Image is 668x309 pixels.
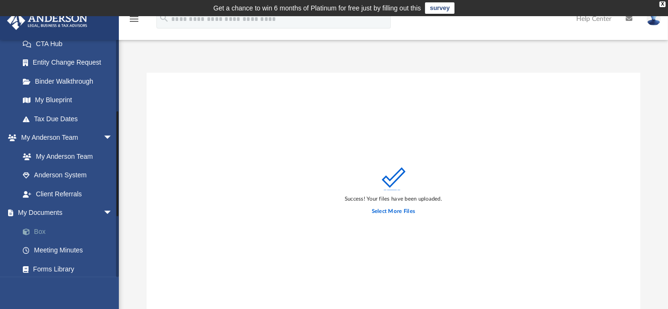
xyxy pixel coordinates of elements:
[13,147,117,166] a: My Anderson Team
[345,195,442,203] div: Success! Your files have been uploaded.
[13,222,127,241] a: Box
[159,13,169,23] i: search
[13,241,127,260] a: Meeting Minutes
[213,2,421,14] div: Get a chance to win 6 months of Platinum for free just by filling out this
[103,203,122,223] span: arrow_drop_down
[13,34,127,53] a: CTA Hub
[128,13,140,25] i: menu
[13,184,122,203] a: Client Referrals
[7,203,127,222] a: My Documentsarrow_drop_down
[659,1,666,7] div: close
[4,11,90,30] img: Anderson Advisors Platinum Portal
[13,109,127,128] a: Tax Due Dates
[128,18,140,25] a: menu
[13,260,122,279] a: Forms Library
[13,72,127,91] a: Binder Walkthrough
[13,53,127,72] a: Entity Change Request
[103,128,122,148] span: arrow_drop_down
[13,166,122,185] a: Anderson System
[13,91,122,110] a: My Blueprint
[7,128,122,147] a: My Anderson Teamarrow_drop_down
[425,2,455,14] a: survey
[647,12,661,26] img: User Pic
[372,207,415,216] label: Select More Files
